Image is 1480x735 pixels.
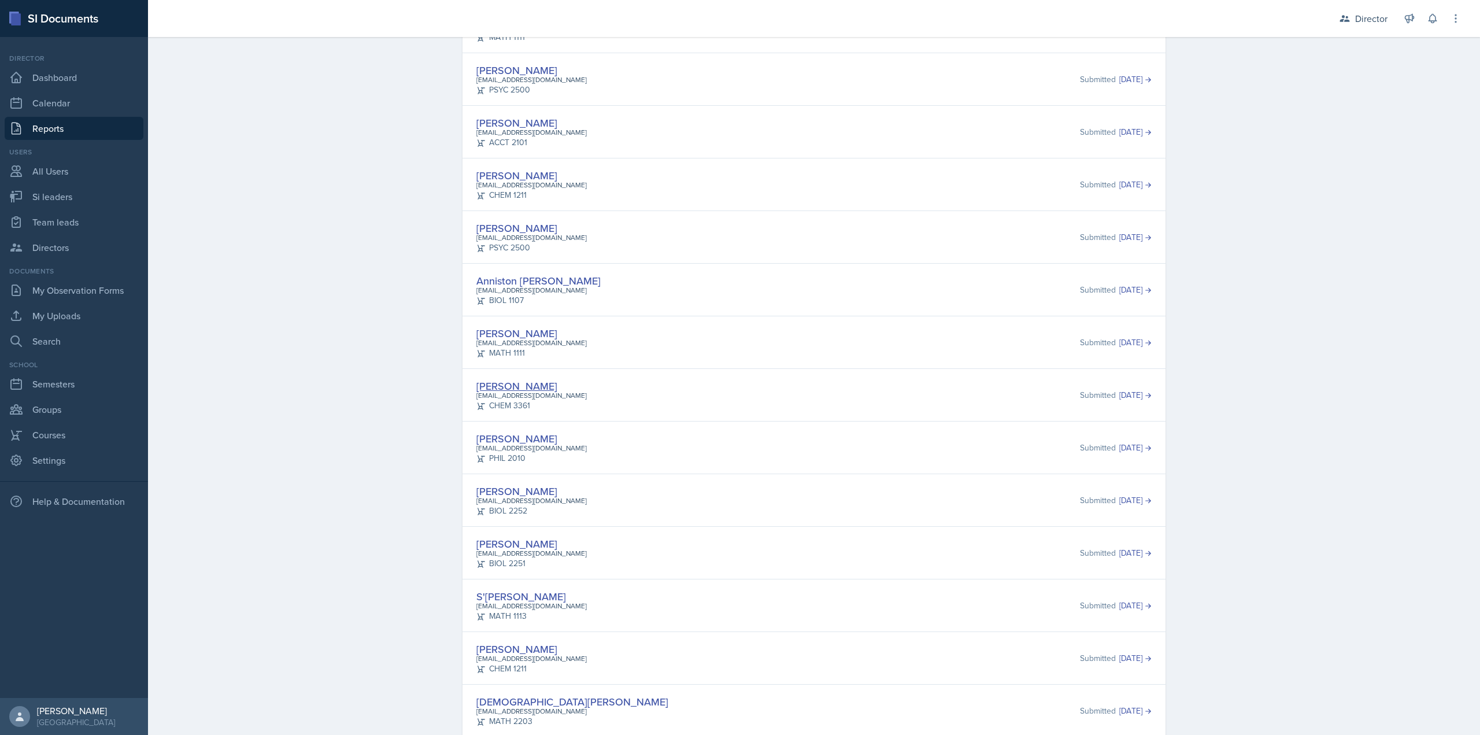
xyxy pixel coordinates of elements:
[476,75,587,85] div: [EMAIL_ADDRESS][DOMAIN_NAME]
[1355,12,1387,25] div: Director
[1080,389,1152,401] div: Submitted
[1080,126,1152,138] div: Submitted
[476,326,557,341] a: [PERSON_NAME]
[5,117,143,140] a: Reports
[476,347,587,359] div: MATH 1111
[1080,73,1152,86] div: Submitted
[5,279,143,302] a: My Observation Forms
[1080,652,1152,664] div: Submitted
[476,537,557,551] a: [PERSON_NAME]
[476,715,668,727] div: MATH 2203
[476,221,557,235] a: [PERSON_NAME]
[5,304,143,327] a: My Uploads
[5,210,143,234] a: Team leads
[37,716,115,728] div: [GEOGRAPHIC_DATA]
[476,452,587,464] div: PHIL 2010
[1080,284,1152,296] div: Submitted
[1080,705,1152,717] div: Submitted
[1119,73,1152,86] a: [DATE]
[476,610,587,622] div: MATH 1113
[476,294,601,306] div: BIOL 1107
[476,642,557,656] a: [PERSON_NAME]
[1119,705,1152,717] a: [DATE]
[5,91,143,115] a: Calendar
[1119,600,1152,612] a: [DATE]
[476,496,587,506] div: [EMAIL_ADDRESS][DOMAIN_NAME]
[476,189,587,201] div: CHEM 1211
[476,663,587,675] div: CHEM 1211
[5,360,143,370] div: School
[1119,284,1152,296] a: [DATE]
[1080,494,1152,507] div: Submitted
[5,266,143,276] div: Documents
[5,398,143,421] a: Groups
[476,84,587,96] div: PSYC 2500
[5,449,143,472] a: Settings
[476,136,587,149] div: ACCT 2101
[476,63,557,77] a: [PERSON_NAME]
[5,423,143,446] a: Courses
[476,168,557,183] a: [PERSON_NAME]
[476,127,587,138] div: [EMAIL_ADDRESS][DOMAIN_NAME]
[37,705,115,716] div: [PERSON_NAME]
[476,274,601,288] a: Anniston [PERSON_NAME]
[1080,179,1152,191] div: Submitted
[1080,442,1152,454] div: Submitted
[476,653,587,664] div: [EMAIL_ADDRESS][DOMAIN_NAME]
[5,372,143,396] a: Semesters
[476,242,587,254] div: PSYC 2500
[1080,337,1152,349] div: Submitted
[476,431,557,446] a: [PERSON_NAME]
[1080,600,1152,612] div: Submitted
[5,490,143,513] div: Help & Documentation
[1119,389,1152,401] a: [DATE]
[5,236,143,259] a: Directors
[1119,337,1152,349] a: [DATE]
[476,505,587,517] div: BIOL 2252
[5,147,143,157] div: Users
[1119,547,1152,559] a: [DATE]
[476,548,587,559] div: [EMAIL_ADDRESS][DOMAIN_NAME]
[476,601,587,611] div: [EMAIL_ADDRESS][DOMAIN_NAME]
[476,557,587,570] div: BIOL 2251
[1119,231,1152,243] a: [DATE]
[476,390,587,401] div: [EMAIL_ADDRESS][DOMAIN_NAME]
[5,185,143,208] a: Si leaders
[5,53,143,64] div: Director
[5,66,143,89] a: Dashboard
[476,285,601,296] div: [EMAIL_ADDRESS][DOMAIN_NAME]
[1080,547,1152,559] div: Submitted
[1119,126,1152,138] a: [DATE]
[476,443,587,453] div: [EMAIL_ADDRESS][DOMAIN_NAME]
[5,330,143,353] a: Search
[1119,494,1152,507] a: [DATE]
[476,706,668,716] div: [EMAIL_ADDRESS][DOMAIN_NAME]
[476,180,587,190] div: [EMAIL_ADDRESS][DOMAIN_NAME]
[476,400,587,412] div: CHEM 3361
[476,116,557,130] a: [PERSON_NAME]
[476,31,587,43] div: MATH 1111
[476,484,557,498] a: [PERSON_NAME]
[476,695,668,709] a: [DEMOGRAPHIC_DATA][PERSON_NAME]
[1119,652,1152,664] a: [DATE]
[476,379,557,393] a: [PERSON_NAME]
[1080,231,1152,243] div: Submitted
[1119,442,1152,454] a: [DATE]
[5,160,143,183] a: All Users
[1119,179,1152,191] a: [DATE]
[476,589,566,604] a: S'[PERSON_NAME]
[476,338,587,348] div: [EMAIL_ADDRESS][DOMAIN_NAME]
[476,232,587,243] div: [EMAIL_ADDRESS][DOMAIN_NAME]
